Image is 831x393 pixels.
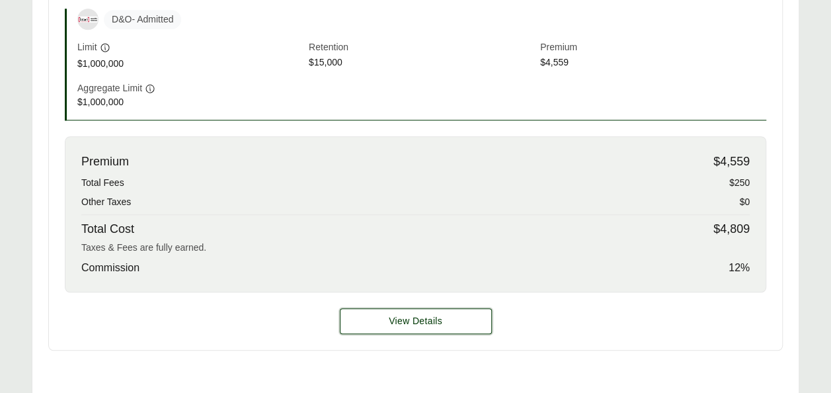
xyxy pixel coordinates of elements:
[81,195,131,209] span: Other Taxes
[77,81,142,95] span: Aggregate Limit
[340,308,492,334] button: View Details
[540,56,766,71] span: $4,559
[78,17,98,22] img: Intact
[309,40,535,56] span: Retention
[739,195,750,209] span: $0
[77,40,97,54] span: Limit
[729,176,750,190] span: $250
[340,308,492,334] a: Intact D&O details
[713,220,750,238] span: $4,809
[540,40,766,56] span: Premium
[309,56,535,71] span: $15,000
[81,220,134,238] span: Total Cost
[77,95,303,109] span: $1,000,000
[81,260,139,276] span: Commission
[77,57,303,71] span: $1,000,000
[389,314,442,328] span: View Details
[729,260,750,276] span: 12 %
[81,176,124,190] span: Total Fees
[81,153,129,171] span: Premium
[104,10,181,29] span: D&O - Admitted
[713,153,750,171] span: $4,559
[81,241,750,255] div: Taxes & Fees are fully earned.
